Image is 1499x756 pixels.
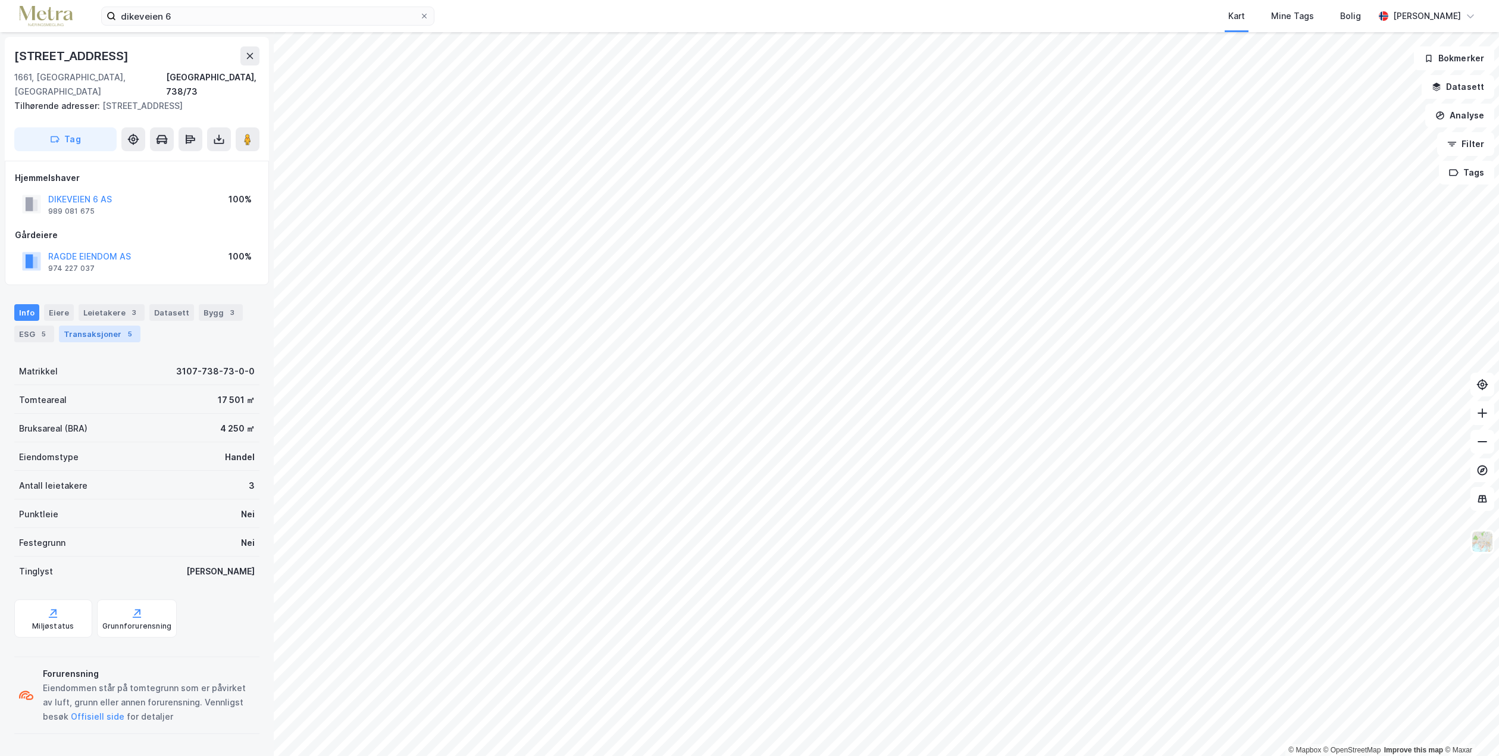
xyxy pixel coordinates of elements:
div: Miljøstatus [32,621,74,631]
div: 974 227 037 [48,264,95,273]
div: 5 [37,328,49,340]
button: Bokmerker [1414,46,1494,70]
div: Matrikkel [19,364,58,379]
div: [GEOGRAPHIC_DATA], 738/73 [166,70,259,99]
a: Improve this map [1384,746,1443,754]
input: Søk på adresse, matrikkel, gårdeiere, leietakere eller personer [116,7,420,25]
div: Hjemmelshaver [15,171,259,185]
div: Datasett [149,304,194,321]
button: Analyse [1425,104,1494,127]
div: Punktleie [19,507,58,521]
div: 1661, [GEOGRAPHIC_DATA], [GEOGRAPHIC_DATA] [14,70,166,99]
div: 3 [226,307,238,318]
div: 4 250 ㎡ [220,421,255,436]
div: Bruksareal (BRA) [19,421,87,436]
button: Tag [14,127,117,151]
div: 3107-738-73-0-0 [176,364,255,379]
div: [STREET_ADDRESS] [14,99,250,113]
div: Bolig [1340,9,1361,23]
div: Bygg [199,304,243,321]
div: 5 [124,328,136,340]
div: Antall leietakere [19,479,87,493]
div: [STREET_ADDRESS] [14,46,131,65]
div: Info [14,304,39,321]
div: Eiendommen står på tomtegrunn som er påvirket av luft, grunn eller annen forurensning. Vennligst ... [43,681,255,724]
a: Mapbox [1288,746,1321,754]
div: 3 [128,307,140,318]
div: Gårdeiere [15,228,259,242]
div: 100% [229,192,252,207]
div: [PERSON_NAME] [186,564,255,579]
div: [PERSON_NAME] [1393,9,1461,23]
div: Forurensning [43,667,255,681]
div: Nei [241,536,255,550]
button: Filter [1437,132,1494,156]
a: OpenStreetMap [1323,746,1381,754]
div: 989 081 675 [48,207,95,216]
iframe: Chat Widget [1439,699,1499,756]
div: 100% [229,249,252,264]
div: Kart [1228,9,1245,23]
div: 17 501 ㎡ [218,393,255,407]
div: Mine Tags [1271,9,1314,23]
div: Grunnforurensning [102,621,171,631]
div: Eiendomstype [19,450,79,464]
div: Leietakere [79,304,145,321]
div: Transaksjoner [59,326,140,342]
div: Nei [241,507,255,521]
button: Tags [1439,161,1494,185]
div: Festegrunn [19,536,65,550]
img: Z [1471,530,1494,553]
div: Kontrollprogram for chat [1439,699,1499,756]
div: Tomteareal [19,393,67,407]
img: metra-logo.256734c3b2bbffee19d4.png [19,6,73,27]
div: 3 [249,479,255,493]
button: Datasett [1422,75,1494,99]
span: Tilhørende adresser: [14,101,102,111]
div: Eiere [44,304,74,321]
div: Handel [225,450,255,464]
div: Tinglyst [19,564,53,579]
div: ESG [14,326,54,342]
